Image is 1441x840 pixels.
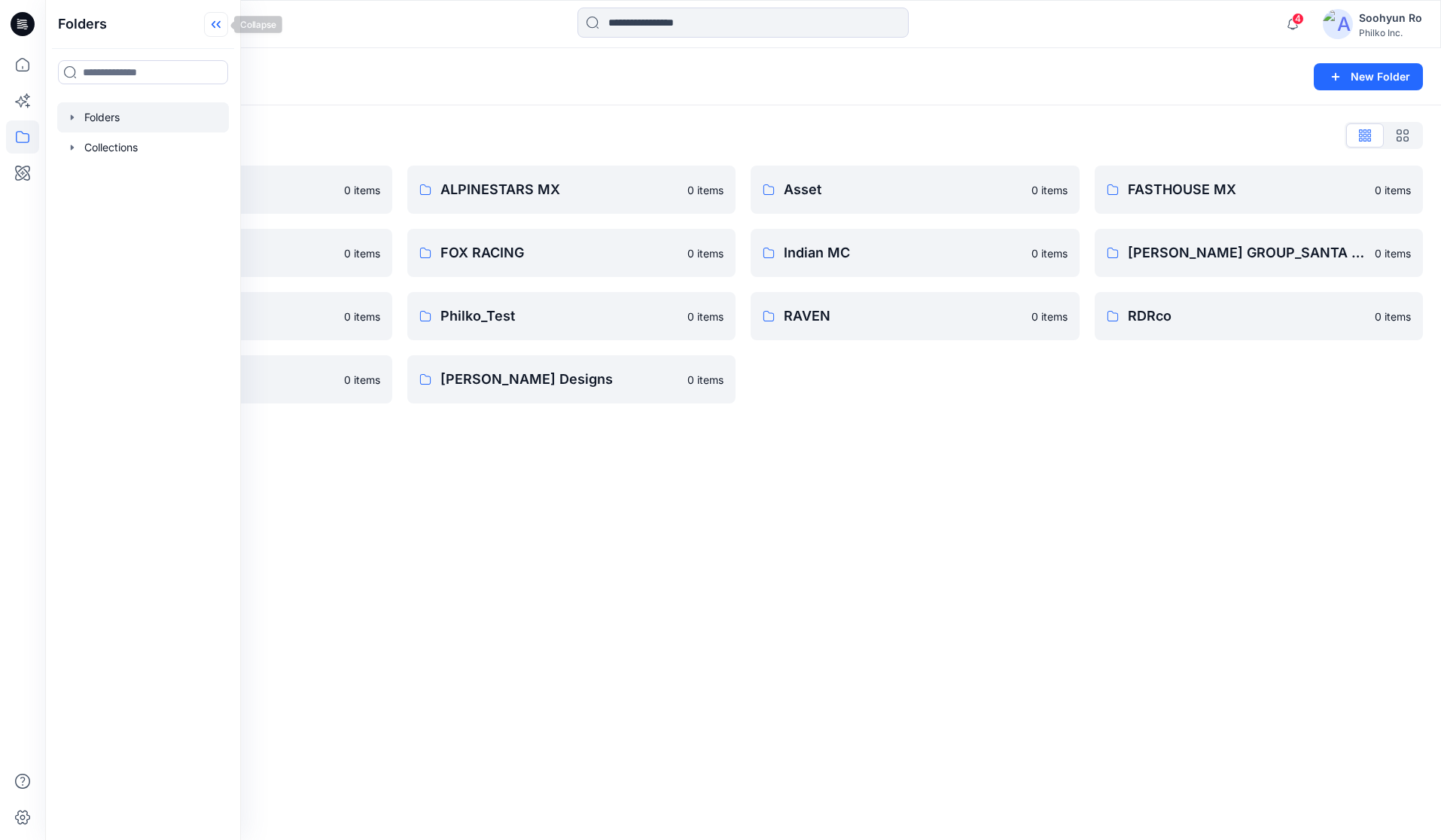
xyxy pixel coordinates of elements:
p: FOX RACING [440,242,679,263]
div: Philko Inc. [1359,27,1422,38]
a: FASTHOUSE MX0 items [1095,166,1424,214]
a: Philko_Test0 items [407,292,736,340]
p: 0 items [344,182,380,198]
p: ALPINESTARS MX [440,179,679,200]
p: 0 items [687,245,724,261]
p: 0 items [687,309,724,324]
span: 4 [1292,13,1304,25]
p: RAVEN [784,306,1022,327]
a: RDRco0 items [1095,292,1424,340]
a: Asset0 items [751,166,1080,214]
p: 0 items [344,372,380,388]
button: New Folder [1314,63,1423,90]
img: avatar [1323,9,1353,39]
p: RDRco [1128,306,1366,327]
p: 0 items [1375,245,1411,261]
p: 0 items [1031,182,1068,198]
p: 0 items [1375,309,1411,324]
p: Philko_Test [440,306,679,327]
p: 0 items [687,182,724,198]
p: 0 items [344,309,380,324]
p: 0 items [1031,309,1068,324]
a: [PERSON_NAME] Designs0 items [407,355,736,403]
p: Indian MC [784,242,1022,263]
a: RAVEN0 items [751,292,1080,340]
p: 0 items [687,372,724,388]
p: [PERSON_NAME] GROUP_SANTA [PERSON_NAME] [1128,242,1366,263]
p: 0 items [1031,245,1068,261]
p: 0 items [344,245,380,261]
a: [PERSON_NAME] GROUP_SANTA [PERSON_NAME]0 items [1095,229,1424,277]
a: Indian MC0 items [751,229,1080,277]
p: [PERSON_NAME] Designs [440,369,679,390]
a: ALPINESTARS MX0 items [407,166,736,214]
p: Asset [784,179,1022,200]
p: 0 items [1375,182,1411,198]
div: Soohyun Ro [1359,9,1422,27]
p: FASTHOUSE MX [1128,179,1366,200]
a: FOX RACING0 items [407,229,736,277]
